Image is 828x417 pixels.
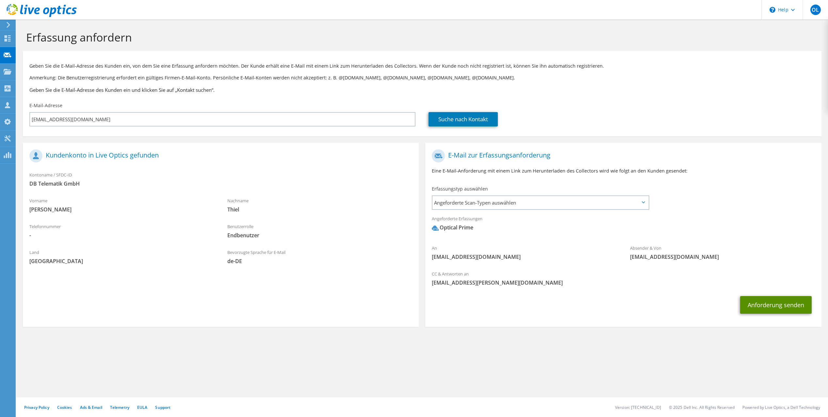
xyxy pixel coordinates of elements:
[23,194,221,216] div: Vorname
[29,258,214,265] span: [GEOGRAPHIC_DATA]
[57,405,72,410] a: Cookies
[80,405,102,410] a: Ads & Email
[432,149,811,162] h1: E-Mail zur Erfassungsanforderung
[432,186,488,192] label: Erfassungstyp auswählen
[23,168,419,191] div: Kontoname / SFDC-ID
[669,405,735,410] li: © 2025 Dell Inc. All Rights Reserved
[425,212,821,238] div: Angeforderte Erfassungen
[221,194,419,216] div: Nachname
[29,102,62,109] label: E-Mail-Adresse
[770,7,775,13] svg: \n
[29,62,815,70] p: Geben Sie die E-Mail-Adresse des Kunden ein, von dem Sie eine Erfassung anfordern möchten. Der Ku...
[29,206,214,213] span: [PERSON_NAME]
[155,405,170,410] a: Support
[810,5,821,15] span: OL
[26,30,815,44] h1: Erfassung anfordern
[227,258,412,265] span: de-DE
[23,245,221,268] div: Land
[432,253,617,260] span: [EMAIL_ADDRESS][DOMAIN_NAME]
[425,241,623,264] div: An
[29,149,409,162] h1: Kundenkonto in Live Optics gefunden
[425,267,821,290] div: CC & Antworten an
[429,112,498,126] a: Suche nach Kontakt
[29,180,412,187] span: DB Telematik GmbH
[740,296,812,314] button: Anforderung senden
[221,220,419,242] div: Benutzerrolle
[432,167,815,175] p: Eine E-Mail-Anforderung mit einem Link zum Herunterladen des Collectors wird wie folgt an den Kun...
[624,241,821,264] div: Absender & Von
[29,86,815,93] h3: Geben Sie die E-Mail-Adresse des Kunden ein und klicken Sie auf „Kontakt suchen“.
[432,279,815,286] span: [EMAIL_ADDRESS][PERSON_NAME][DOMAIN_NAME]
[29,232,214,239] span: -
[227,206,412,213] span: Thiel
[227,232,412,239] span: Endbenutzer
[221,245,419,268] div: Bevorzugte Sprache für E-Mail
[615,405,661,410] li: Version: [TECHNICAL_ID]
[24,405,49,410] a: Privacy Policy
[630,253,815,260] span: [EMAIL_ADDRESS][DOMAIN_NAME]
[23,220,221,242] div: Telefonnummer
[29,74,815,81] p: Anmerkung: Die Benutzerregistrierung erfordert ein gültiges Firmen-E-Mail-Konto. Persönliche E-Ma...
[432,224,473,231] div: Optical Prime
[432,196,648,209] span: Angeforderte Scan-Typen auswählen
[137,405,147,410] a: EULA
[742,405,820,410] li: Powered by Live Optics, a Dell Technology
[110,405,129,410] a: Telemetry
